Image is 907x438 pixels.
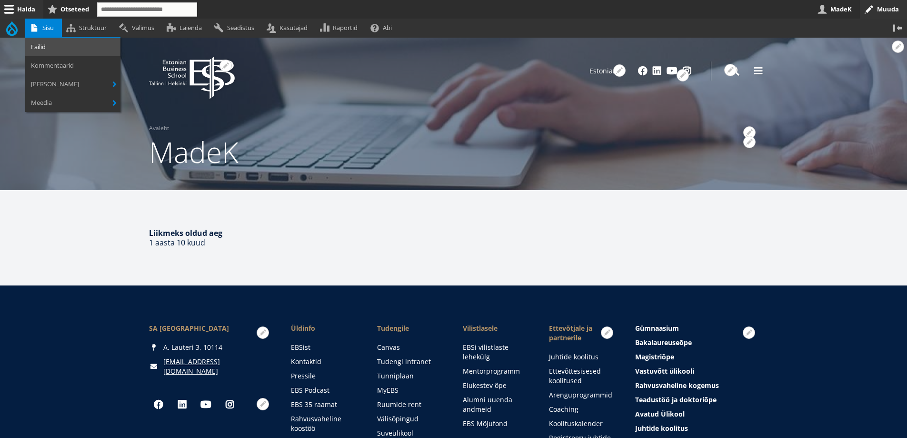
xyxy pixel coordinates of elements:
span: Teadustöö ja doktoriõpe [635,395,717,404]
a: Bakalaureuseõpe [635,338,758,347]
a: EBS Mõjufond [463,419,530,428]
a: Abi [366,19,400,37]
a: Ettevõttesisesed koolitused [549,367,616,386]
a: Välisõpingud [377,414,444,424]
a: Linkedin [652,66,662,76]
button: Avatud Breadcrumb seaded [743,126,756,139]
button: Avatud Social Links seaded [677,69,689,81]
button: Avatud seaded [613,64,626,77]
button: Avatud seaded [257,326,269,339]
button: Avatud seaded [219,60,232,72]
a: Ruumide rent [377,400,444,409]
a: Instagram [682,66,692,76]
a: EBS 35 raamat [291,400,358,409]
a: Kontaktid [291,357,358,367]
a: Alumni uuenda andmeid [463,395,530,414]
a: Juhtide koolitus [549,352,616,362]
h1: MadeK [149,133,758,171]
h4: Liikmeks oldud aeg [149,228,758,238]
a: Kasutajad [262,19,316,37]
div: SA [GEOGRAPHIC_DATA] [149,324,272,333]
button: Avatud seaded [892,41,904,53]
a: MyEBS [377,386,444,395]
button: Vertikaalasend [888,19,907,37]
a: EBSist [291,343,358,352]
a: Raportid [316,19,366,37]
a: Youtube [197,395,216,414]
span: Vastuvõtt ülikooli [635,367,694,376]
a: Elukestev õpe [463,381,530,390]
a: Gümnaasium [635,324,758,333]
a: Tudengile [377,324,444,333]
span: Ettevõtjale ja partnerile [549,324,616,343]
a: [EMAIL_ADDRESS][DOMAIN_NAME] [163,357,272,376]
a: Avaleht [149,123,169,133]
a: Struktuur [62,19,115,37]
span: Juhtide koolitus [635,424,688,433]
a: Arenguprogrammid [549,390,616,400]
a: Teadustöö ja doktoriõpe [635,395,758,405]
a: Magistriõpe [635,352,758,362]
a: Facebook [149,395,168,414]
button: Avatud seaded [724,64,737,76]
a: Sisu [25,19,62,37]
a: Tunniplaan [377,371,444,381]
a: Juhtide koolitus [635,424,758,433]
div: 1 aasta 10 kuud [149,228,758,247]
span: Rahvusvaheline kogemus [635,381,719,390]
a: Seadistus [210,19,262,37]
span: Bakalaureuseõpe [635,338,692,347]
a: Avatud Ülikool [635,409,758,419]
span: Vilistlasele [463,324,530,333]
a: Tudengi intranet [377,357,444,367]
a: Youtube [667,66,678,76]
a: Rahvusvaheline koostöö [291,414,358,433]
a: Coaching [549,405,616,414]
a: Vastuvõtt ülikooli [635,367,758,376]
div: A. Lauteri 3, 10114 [149,343,272,352]
a: Linkedin [173,395,192,414]
a: Laienda [162,19,210,37]
span: Avatud Ülikool [635,409,685,418]
a: Rahvusvaheline kogemus [635,381,758,390]
a: Välimus [115,19,162,37]
a: Pressile [291,371,358,381]
span: Üldinfo [291,324,358,333]
a: EBS Podcast [291,386,358,395]
a: Failid [25,38,120,56]
a: Meedia [25,93,120,112]
button: Avatud Esiletõstetud menüü seaded [743,326,755,339]
a: Suveülikool [377,428,444,438]
a: Facebook [638,66,648,76]
a: Kommentaarid [25,56,120,75]
button: Avatud Põhinavigatsioon seaded [601,326,613,339]
button: Avatud Social Links seaded [257,398,269,410]
a: Canvas [377,343,444,352]
button: Avatud seaded [743,136,756,148]
a: [PERSON_NAME] [25,75,120,93]
a: Koolituskalender [549,419,616,428]
span: Magistriõpe [635,352,674,361]
a: Mentorprogramm [463,367,530,376]
a: EBSi vilistlaste lehekülg [463,343,530,362]
a: Instagram [220,395,239,414]
span: Gümnaasium [635,324,679,333]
